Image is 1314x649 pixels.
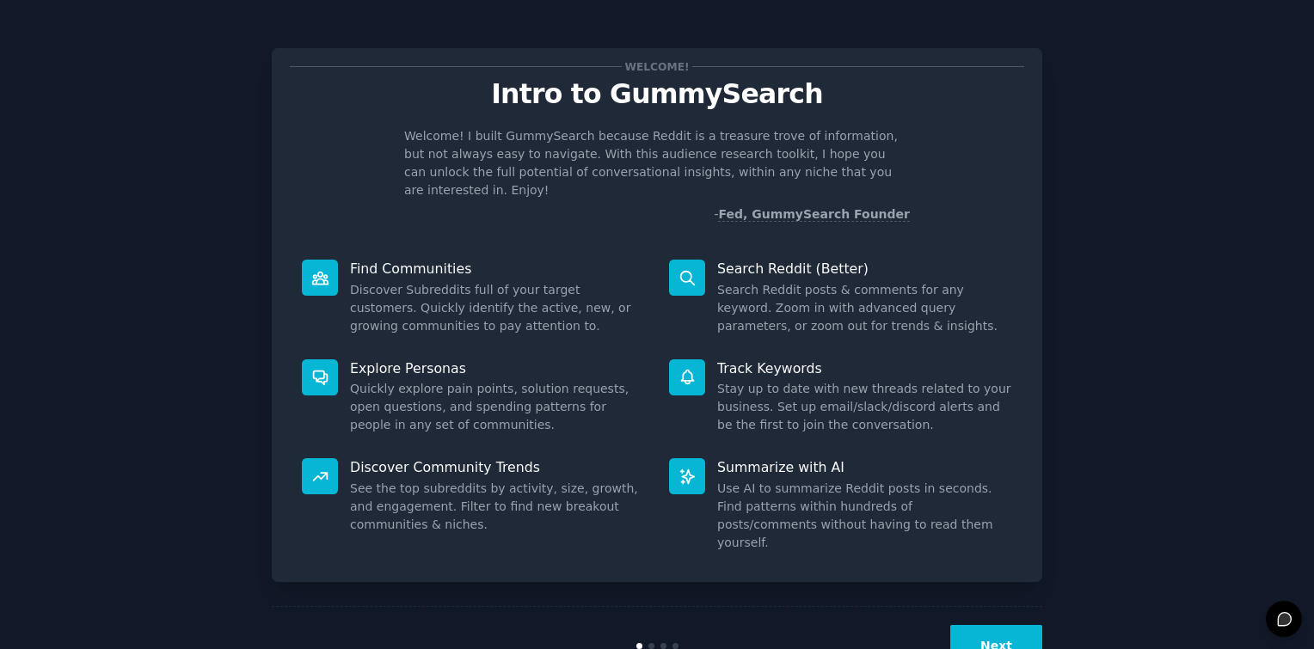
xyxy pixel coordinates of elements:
dd: See the top subreddits by activity, size, growth, and engagement. Filter to find new breakout com... [350,480,645,534]
p: Intro to GummySearch [290,79,1024,109]
p: Welcome! I built GummySearch because Reddit is a treasure trove of information, but not always ea... [404,127,910,199]
a: Fed, GummySearch Founder [718,207,910,222]
p: Find Communities [350,260,645,278]
dd: Discover Subreddits full of your target customers. Quickly identify the active, new, or growing c... [350,281,645,335]
dd: Quickly explore pain points, solution requests, open questions, and spending patterns for people ... [350,380,645,434]
p: Discover Community Trends [350,458,645,476]
p: Summarize with AI [717,458,1012,476]
span: Welcome! [622,58,692,76]
p: Explore Personas [350,359,645,377]
p: Track Keywords [717,359,1012,377]
div: - [714,205,910,223]
dd: Use AI to summarize Reddit posts in seconds. Find patterns within hundreds of posts/comments with... [717,480,1012,552]
dd: Search Reddit posts & comments for any keyword. Zoom in with advanced query parameters, or zoom o... [717,281,1012,335]
p: Search Reddit (Better) [717,260,1012,278]
dd: Stay up to date with new threads related to your business. Set up email/slack/discord alerts and ... [717,380,1012,434]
